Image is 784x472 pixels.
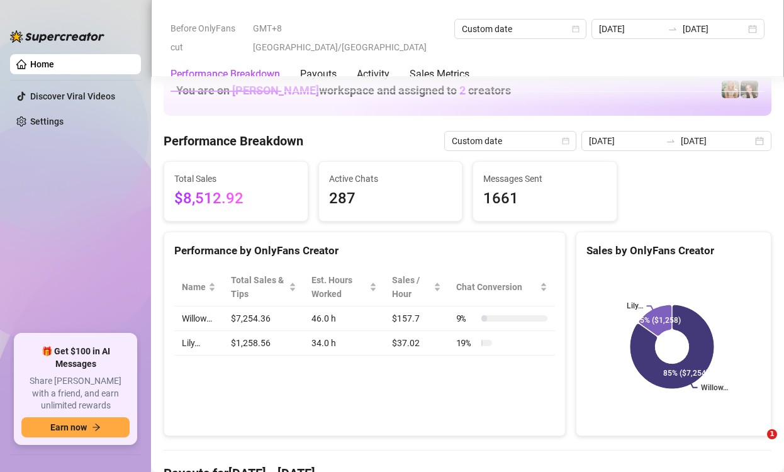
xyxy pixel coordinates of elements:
a: Settings [30,116,64,126]
a: Home [30,59,54,69]
div: Sales Metrics [410,67,469,82]
td: 46.0 h [304,306,385,331]
span: Earn now [50,422,87,432]
span: Active Chats [329,172,452,186]
td: Lily… [174,331,223,356]
th: Sales / Hour [384,268,448,306]
th: Total Sales & Tips [223,268,304,306]
th: Name [174,268,223,306]
iframe: Intercom live chat [741,429,771,459]
div: Performance Breakdown [171,67,280,82]
span: Total Sales [174,172,298,186]
span: calendar [562,137,569,145]
span: swap-right [668,24,678,34]
div: Est. Hours Worked [311,273,367,301]
input: End date [681,134,753,148]
input: Start date [589,134,661,148]
td: $157.7 [384,306,448,331]
span: swap-right [666,136,676,146]
input: Start date [599,22,662,36]
th: Chat Conversion [449,268,555,306]
div: Activity [357,67,389,82]
span: Name [182,280,206,294]
span: Sales / Hour [392,273,430,301]
div: Payouts [300,67,337,82]
span: Custom date [462,20,579,38]
span: 1 [767,429,777,439]
span: 🎁 Get $100 in AI Messages [21,346,130,370]
span: calendar [572,25,580,33]
span: 19 % [456,336,476,350]
span: Custom date [452,132,569,150]
a: Discover Viral Videos [30,91,115,101]
span: $8,512.92 [174,187,298,211]
div: Sales by OnlyFans Creator [586,242,761,259]
td: $1,258.56 [223,331,304,356]
td: $7,254.36 [223,306,304,331]
span: 287 [329,187,452,211]
span: arrow-right [92,423,101,432]
span: 9 % [456,312,476,325]
text: Willow… [701,383,728,392]
td: Willow… [174,306,223,331]
span: to [668,24,678,34]
div: Performance by OnlyFans Creator [174,242,555,259]
span: Share [PERSON_NAME] with a friend, and earn unlimited rewards [21,375,130,412]
span: Total Sales & Tips [231,273,286,301]
button: Earn nowarrow-right [21,417,130,437]
td: 34.0 h [304,331,385,356]
span: 1661 [483,187,607,211]
span: GMT+8 [GEOGRAPHIC_DATA]/[GEOGRAPHIC_DATA] [253,19,447,57]
span: Messages Sent [483,172,607,186]
input: End date [683,22,746,36]
span: Chat Conversion [456,280,537,294]
img: logo-BBDzfeDw.svg [10,30,104,43]
td: $37.02 [384,331,448,356]
text: Lily… [626,301,642,310]
h4: Performance Breakdown [164,132,303,150]
span: to [666,136,676,146]
span: Before OnlyFans cut [171,19,245,57]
